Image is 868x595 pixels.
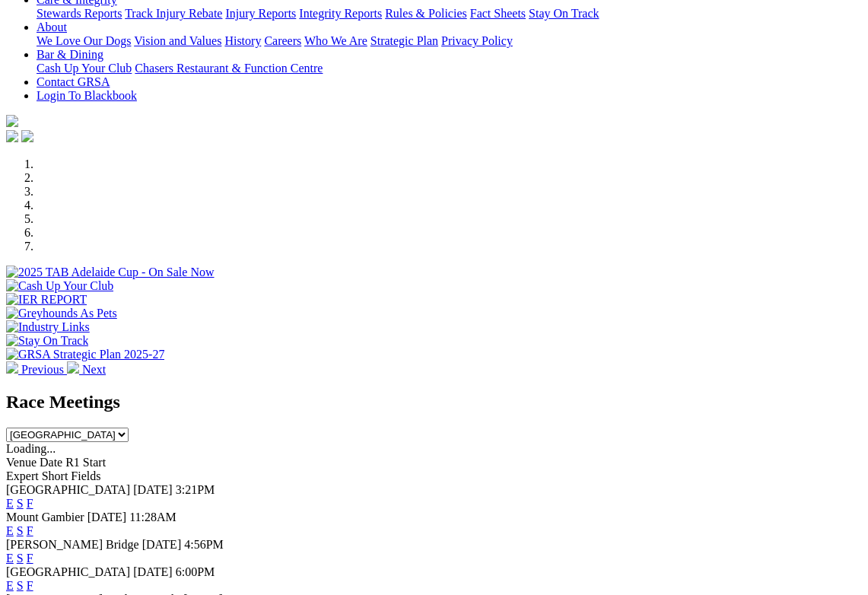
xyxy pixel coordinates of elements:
span: [DATE] [133,565,173,578]
span: [DATE] [142,538,182,551]
img: IER REPORT [6,293,87,307]
img: chevron-right-pager-white.svg [67,361,79,374]
a: S [17,497,24,510]
a: F [27,552,33,565]
span: R1 Start [65,456,106,469]
a: E [6,497,14,510]
div: Bar & Dining [37,62,862,75]
a: E [6,552,14,565]
a: Careers [264,34,301,47]
a: F [27,497,33,510]
a: F [27,579,33,592]
span: 3:21PM [176,483,215,496]
h2: Race Meetings [6,392,862,412]
img: Cash Up Your Club [6,279,113,293]
a: Rules & Policies [385,7,467,20]
span: [DATE] [87,511,127,523]
img: twitter.svg [21,130,33,142]
a: Stewards Reports [37,7,122,20]
span: [DATE] [133,483,173,496]
div: Care & Integrity [37,7,862,21]
a: S [17,552,24,565]
span: Loading... [6,442,56,455]
a: Contact GRSA [37,75,110,88]
a: Bar & Dining [37,48,103,61]
a: Previous [6,363,67,376]
span: Mount Gambier [6,511,84,523]
a: We Love Our Dogs [37,34,131,47]
a: Chasers Restaurant & Function Centre [135,62,323,75]
a: Integrity Reports [299,7,382,20]
span: Date [40,456,62,469]
a: Strategic Plan [370,34,438,47]
a: F [27,524,33,537]
img: Industry Links [6,320,90,334]
a: Fact Sheets [470,7,526,20]
span: [PERSON_NAME] Bridge [6,538,139,551]
span: Venue [6,456,37,469]
a: About [37,21,67,33]
a: S [17,524,24,537]
div: About [37,34,862,48]
a: Who We Are [304,34,367,47]
span: 4:56PM [184,538,224,551]
img: 2025 TAB Adelaide Cup - On Sale Now [6,266,215,279]
span: 11:28AM [129,511,176,523]
span: Short [42,469,68,482]
img: GRSA Strategic Plan 2025-27 [6,348,164,361]
a: History [224,34,261,47]
span: [GEOGRAPHIC_DATA] [6,483,130,496]
img: logo-grsa-white.png [6,115,18,127]
span: Fields [71,469,100,482]
img: chevron-left-pager-white.svg [6,361,18,374]
a: Next [67,363,106,376]
a: E [6,579,14,592]
a: Privacy Policy [441,34,513,47]
a: Vision and Values [134,34,221,47]
span: [GEOGRAPHIC_DATA] [6,565,130,578]
img: facebook.svg [6,130,18,142]
a: E [6,524,14,537]
span: Expert [6,469,39,482]
span: 6:00PM [176,565,215,578]
span: Next [82,363,106,376]
a: S [17,579,24,592]
a: Cash Up Your Club [37,62,132,75]
span: Previous [21,363,64,376]
img: Greyhounds As Pets [6,307,117,320]
a: Stay On Track [529,7,599,20]
a: Injury Reports [225,7,296,20]
a: Track Injury Rebate [125,7,222,20]
img: Stay On Track [6,334,88,348]
a: Login To Blackbook [37,89,137,102]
